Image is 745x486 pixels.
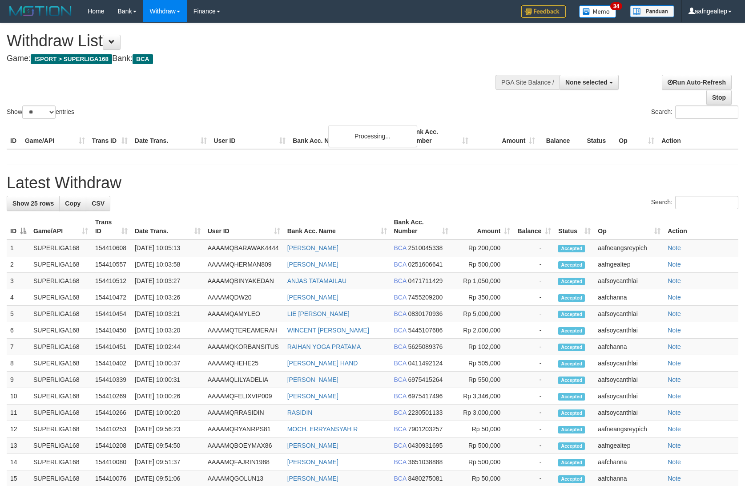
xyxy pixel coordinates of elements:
[21,124,89,149] th: Game/API
[675,105,738,119] input: Search:
[131,388,204,405] td: [DATE] 10:00:26
[92,306,131,322] td: 154410454
[394,310,407,317] span: BCA
[92,322,131,339] td: 154410450
[7,124,21,149] th: ID
[668,409,681,416] a: Note
[594,405,664,421] td: aafsoycanthlai
[405,124,472,149] th: Bank Acc. Number
[558,294,585,302] span: Accepted
[668,425,681,433] a: Note
[408,393,443,400] span: Copy 6975417496 to clipboard
[287,360,358,367] a: [PERSON_NAME] HAND
[394,261,407,268] span: BCA
[204,454,284,470] td: AAAAMQFAJRIN1988
[668,376,681,383] a: Note
[204,256,284,273] td: AAAAMQHERMAN809
[610,2,622,10] span: 34
[394,360,407,367] span: BCA
[7,54,488,63] h4: Game: Bank:
[86,196,110,211] a: CSV
[664,214,738,239] th: Action
[594,239,664,256] td: aafneangsreypich
[452,306,514,322] td: Rp 5,000,000
[204,339,284,355] td: AAAAMQKORBANSITUS
[675,196,738,209] input: Search:
[131,405,204,421] td: [DATE] 10:00:20
[558,377,585,384] span: Accepted
[131,306,204,322] td: [DATE] 10:03:21
[408,376,443,383] span: Copy 6975415264 to clipboard
[514,214,555,239] th: Balance: activate to sort column ascending
[204,214,284,239] th: User ID: activate to sort column ascending
[408,475,443,482] span: Copy 8480275081 to clipboard
[287,458,338,466] a: [PERSON_NAME]
[514,256,555,273] td: -
[7,339,30,355] td: 7
[30,306,92,322] td: SUPERLIGA168
[495,75,560,90] div: PGA Site Balance /
[394,442,407,449] span: BCA
[131,289,204,306] td: [DATE] 10:03:26
[284,214,391,239] th: Bank Acc. Name: activate to sort column ascending
[558,278,585,285] span: Accepted
[30,322,92,339] td: SUPERLIGA168
[452,273,514,289] td: Rp 1,050,000
[594,273,664,289] td: aafsoycanthlai
[204,322,284,339] td: AAAAMQTEREAMERAH
[92,437,131,454] td: 154410208
[131,256,204,273] td: [DATE] 10:03:58
[92,372,131,388] td: 154410339
[452,405,514,421] td: Rp 3,000,000
[408,425,443,433] span: Copy 7901203257 to clipboard
[204,239,284,256] td: AAAAMQBARAWAK4444
[651,105,738,119] label: Search:
[514,454,555,470] td: -
[558,245,585,252] span: Accepted
[131,239,204,256] td: [DATE] 10:05:13
[89,124,131,149] th: Trans ID
[558,311,585,318] span: Accepted
[7,174,738,192] h1: Latest Withdraw
[328,125,417,147] div: Processing...
[31,54,112,64] span: ISPORT > SUPERLIGA168
[131,372,204,388] td: [DATE] 10:00:31
[92,421,131,437] td: 154410253
[558,360,585,368] span: Accepted
[131,322,204,339] td: [DATE] 10:03:20
[92,239,131,256] td: 154410608
[131,124,210,149] th: Date Trans.
[7,388,30,405] td: 10
[7,306,30,322] td: 5
[204,372,284,388] td: AAAAMQLILYADELIA
[287,261,338,268] a: [PERSON_NAME]
[394,294,407,301] span: BCA
[408,442,443,449] span: Copy 0430931695 to clipboard
[287,310,350,317] a: LIE [PERSON_NAME]
[204,355,284,372] td: AAAAMQHEHE25
[30,214,92,239] th: Game/API: activate to sort column ascending
[514,289,555,306] td: -
[594,355,664,372] td: aafsoycanthlai
[630,5,674,17] img: panduan.png
[131,339,204,355] td: [DATE] 10:02:44
[408,310,443,317] span: Copy 0830170936 to clipboard
[287,475,338,482] a: [PERSON_NAME]
[514,372,555,388] td: -
[7,355,30,372] td: 8
[92,405,131,421] td: 154410266
[287,409,313,416] a: RASIDIN
[92,355,131,372] td: 154410402
[408,327,443,334] span: Copy 5445107686 to clipboard
[204,388,284,405] td: AAAAMQFELIXVIP009
[394,376,407,383] span: BCA
[668,294,681,301] a: Note
[287,425,358,433] a: MOCH. ERRYANSYAH R
[92,200,105,207] span: CSV
[658,124,738,149] th: Action
[706,90,732,105] a: Stop
[594,322,664,339] td: aafsoycanthlai
[204,437,284,454] td: AAAAMQBOEYMAX86
[594,454,664,470] td: aafchanna
[131,214,204,239] th: Date Trans.: activate to sort column ascending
